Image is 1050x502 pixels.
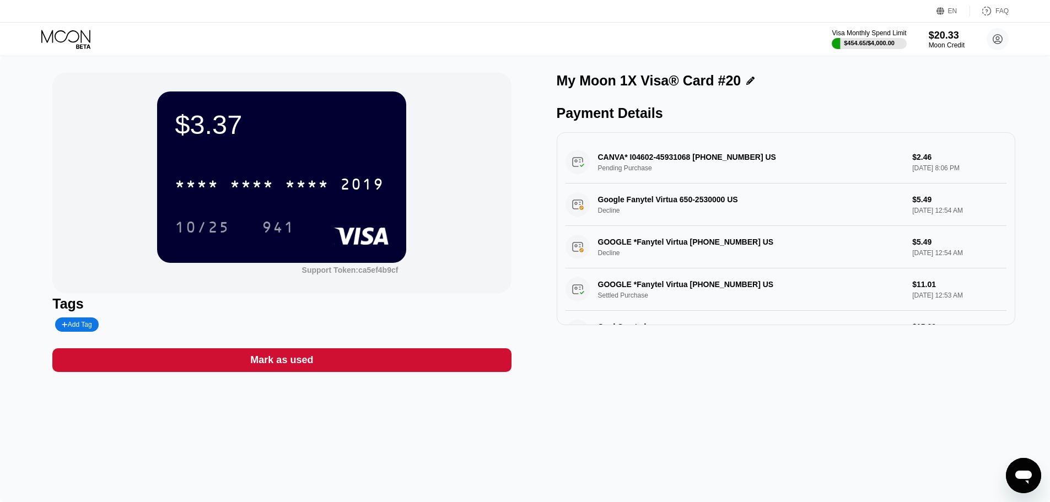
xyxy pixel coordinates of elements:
[175,220,230,237] div: 10/25
[250,354,313,366] div: Mark as used
[262,220,295,237] div: 941
[970,6,1009,17] div: FAQ
[995,7,1009,15] div: FAQ
[52,296,511,312] div: Tags
[55,317,98,332] div: Add Tag
[302,266,399,274] div: Support Token: ca5ef4b9cf
[832,29,906,49] div: Visa Monthly Spend Limit$454.65/$4,000.00
[948,7,957,15] div: EN
[832,29,906,37] div: Visa Monthly Spend Limit
[175,109,389,140] div: $3.37
[929,30,965,41] div: $20.33
[929,30,965,49] div: $20.33Moon Credit
[1006,458,1041,493] iframe: Button to launch messaging window
[844,40,895,46] div: $454.65 / $4,000.00
[52,348,511,372] div: Mark as used
[254,213,303,241] div: 941
[557,73,741,89] div: My Moon 1X Visa® Card #20
[936,6,970,17] div: EN
[302,266,399,274] div: Support Token:ca5ef4b9cf
[557,105,1015,121] div: Payment Details
[166,213,238,241] div: 10/25
[62,321,91,328] div: Add Tag
[340,177,384,195] div: 2019
[929,41,965,49] div: Moon Credit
